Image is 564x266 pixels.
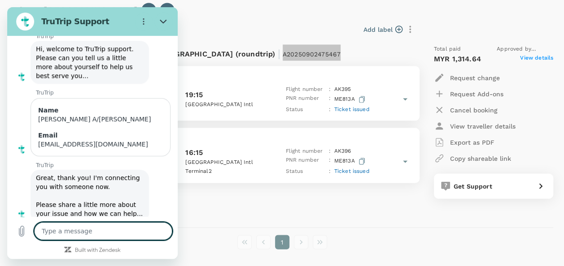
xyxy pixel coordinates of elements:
[147,5,165,23] button: Close
[434,86,503,102] button: Request Add-ons
[334,147,351,156] p: AK 396
[185,90,203,100] p: 19:15
[434,150,511,167] button: Copy shareable link
[497,45,553,54] span: Approved by
[235,235,329,249] nav: pagination navigation
[283,51,341,58] span: A20250902475467
[434,45,461,54] span: Total paid
[285,147,325,156] p: Flight number
[334,156,367,167] p: ME813A
[450,154,511,163] p: Copy shareable link
[127,5,145,23] button: Options menu
[185,167,266,176] p: Terminal 2
[334,106,370,112] span: Ticket issued
[144,6,153,15] p: AB
[285,167,325,176] p: Status
[185,147,203,158] p: 16:15
[277,47,280,60] span: |
[334,94,367,105] p: ME813A
[31,99,156,107] div: Name
[32,135,411,144] p: [DATE]
[285,156,325,167] p: PNR number
[29,166,136,211] span: Great, thank you! I'm connecting you with someone now. Please share a little more about your issu...
[334,168,370,174] span: Ticket issued
[31,107,156,116] div: [PERSON_NAME] A/[PERSON_NAME]
[328,156,330,167] p: :
[328,94,330,105] p: :
[163,6,171,15] p: AB
[328,147,330,156] p: :
[328,167,330,176] p: :
[29,26,171,33] p: TruTrip
[328,85,330,94] p: :
[334,85,351,94] p: AK 395
[434,54,481,64] p: MYR 1,314.64
[32,73,411,82] p: [DATE]
[34,9,124,20] h2: TruTrip Support
[363,25,402,34] button: Add label
[434,118,516,134] button: View traveller details
[454,183,492,190] span: Get Support
[450,122,516,131] p: View traveller details
[68,240,114,246] a: Built with Zendesk: Visit the Zendesk website in a new tab
[7,7,178,259] iframe: Messaging window
[31,124,156,133] div: Email
[434,134,494,150] button: Export as PDF
[285,94,325,105] p: PNR number
[5,215,23,233] button: Upload file
[520,54,553,64] span: View details
[185,100,266,109] p: [GEOGRAPHIC_DATA] Intl
[450,138,494,147] p: Export as PDF
[450,73,500,82] p: Request change
[285,85,325,94] p: Flight number
[29,82,171,89] p: TruTrip
[450,90,503,99] p: Request Add-ons
[434,70,500,86] button: Request change
[275,235,289,249] button: page 1
[450,106,498,115] p: Cancel booking
[31,133,156,142] div: [EMAIL_ADDRESS][DOMAIN_NAME]
[434,102,498,118] button: Cancel booking
[29,37,136,73] span: Hi, welcome to TruTrip support. Please can you tell us a little more about yourself to help us be...
[185,158,266,167] p: [GEOGRAPHIC_DATA] Intl
[11,3,138,17] h6: Trip to [GEOGRAPHIC_DATA]
[29,154,171,162] p: TruTrip
[285,105,325,114] p: Status
[23,45,341,61] p: Flight from [GEOGRAPHIC_DATA] to [GEOGRAPHIC_DATA] (roundtrip)
[328,105,330,114] p: :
